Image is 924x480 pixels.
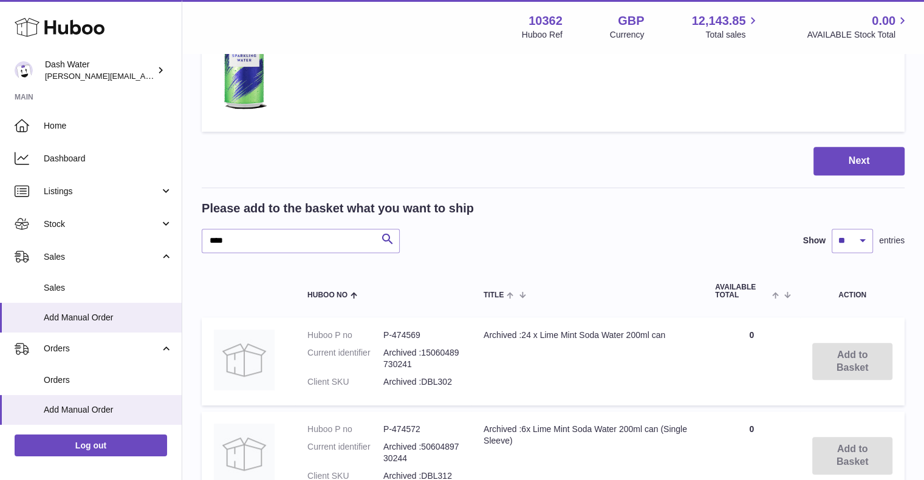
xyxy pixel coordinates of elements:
th: Action [800,271,905,311]
td: Archived :24 x Lime Mint Soda Water 200ml can [471,317,703,406]
dt: Current identifier [307,441,383,464]
span: entries [879,235,905,246]
a: 0.00 AVAILABLE Stock Total [807,13,909,41]
span: Title [484,291,504,299]
dd: P-474572 [383,424,459,435]
a: Log out [15,434,167,456]
span: Stock [44,218,160,230]
strong: GBP [618,13,644,29]
span: Listings [44,186,160,197]
dt: Current identifier [307,347,383,370]
dt: Client SKU [307,376,383,388]
span: AVAILABLE Total [715,283,769,299]
a: 12,143.85 Total sales [691,13,759,41]
button: Next [813,147,905,175]
img: Archived :24 x Lime Mint Soda Water 200ml can [214,330,275,390]
dt: Huboo P no [307,330,383,341]
span: Total sales [705,29,759,41]
dd: Archived :15060489730241 [383,347,459,370]
span: Sales [44,282,173,294]
dd: P-474569 [383,330,459,341]
td: 0 [703,317,800,406]
div: Dash Water [45,59,154,82]
span: 0.00 [872,13,895,29]
div: Currency [610,29,645,41]
span: Home [44,120,173,132]
span: AVAILABLE Stock Total [807,29,909,41]
span: Sales [44,251,160,263]
h2: Please add to the basket what you want to ship [202,200,474,217]
dd: Archived :5060489730244 [383,441,459,464]
span: 12,143.85 [691,13,745,29]
dd: Archived :DBL302 [383,376,459,388]
div: Huboo Ref [522,29,563,41]
img: james@dash-water.com [15,61,33,79]
span: Orders [44,343,160,354]
span: Add Manual Order [44,312,173,323]
span: Add Manual Order [44,404,173,416]
span: Orders [44,374,173,386]
dt: Huboo P no [307,424,383,435]
strong: 10362 [529,13,563,29]
span: Dashboard [44,153,173,164]
span: [PERSON_NAME][EMAIL_ADDRESS][DOMAIN_NAME] [45,71,244,81]
span: Huboo no [307,291,347,299]
label: Show [803,235,826,246]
